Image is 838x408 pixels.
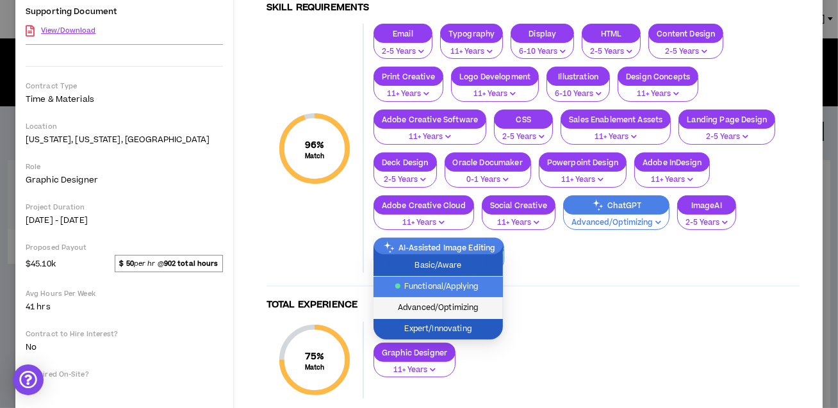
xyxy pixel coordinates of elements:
[679,115,775,124] p: Landing Page Design
[26,329,223,339] p: Contract to Hire Interest?
[519,46,566,58] p: 6-10 Years
[26,7,117,17] p: Supporting Document
[459,88,530,100] p: 11+ Years
[374,29,432,38] p: Email
[305,350,325,363] span: 75 %
[539,163,627,188] button: 11+ Years
[440,35,503,60] button: 11+ Years
[26,162,223,172] p: Role
[490,217,547,229] p: 11+ Years
[305,363,325,372] small: Match
[374,206,474,231] button: 11+ Years
[26,370,223,379] p: Required On-Site?
[648,35,723,60] button: 2-5 Years
[267,2,800,14] h4: Skill Requirements
[618,78,698,102] button: 11+ Years
[26,243,223,252] p: Proposed Payout
[649,29,723,38] p: Content Design
[635,158,709,167] p: Adobe InDesign
[451,78,539,102] button: 11+ Years
[382,88,435,100] p: 11+ Years
[374,348,455,357] p: Graphic Designer
[119,259,133,268] strong: $ 50
[448,46,495,58] p: 11+ Years
[677,206,736,231] button: 2-5 Years
[26,256,56,271] span: $45.10k
[374,72,443,81] p: Print Creative
[547,174,618,186] p: 11+ Years
[445,158,530,167] p: Oracle Documaker
[626,88,690,100] p: 11+ Years
[453,174,523,186] p: 0-1 Years
[382,46,424,58] p: 2-5 Years
[381,301,495,315] span: Advanced/Optimizing
[494,120,553,145] button: 2-5 Years
[374,243,504,252] p: AI-Assisted Image Editing
[115,255,223,272] span: per hr @
[678,200,735,210] p: ImageAI
[547,72,609,81] p: Illustration
[555,88,602,100] p: 6-10 Years
[571,217,661,229] p: Advanced/Optimizing
[511,29,573,38] p: Display
[452,72,538,81] p: Logo Development
[26,134,223,145] p: [US_STATE], [US_STATE], [GEOGRAPHIC_DATA]
[381,322,495,336] span: Expert/Innovating
[381,280,495,294] span: Functional/Applying
[164,259,218,268] strong: 902 total hours
[382,364,447,376] p: 11+ Years
[26,215,223,226] p: [DATE] - [DATE]
[539,158,626,167] p: Powerpoint Design
[305,152,325,161] small: Match
[374,200,473,210] p: Adobe Creative Cloud
[686,217,728,229] p: 2-5 Years
[582,29,640,38] p: HTML
[482,206,555,231] button: 11+ Years
[382,131,478,143] p: 11+ Years
[382,217,466,229] p: 11+ Years
[657,46,715,58] p: 2-5 Years
[546,78,610,102] button: 6-10 Years
[564,200,669,210] p: ChatGPT
[582,35,641,60] button: 2-5 Years
[26,382,223,393] p: No
[482,200,555,210] p: Social Creative
[687,131,767,143] p: 2-5 Years
[561,115,670,124] p: Sales Enablement Assets
[374,78,443,102] button: 11+ Years
[643,174,702,186] p: 11+ Years
[374,158,436,167] p: Deck Design
[305,138,325,152] span: 96 %
[26,202,223,212] p: Project Duration
[445,163,531,188] button: 0-1 Years
[511,35,574,60] button: 6-10 Years
[561,120,671,145] button: 11+ Years
[678,120,775,145] button: 2-5 Years
[590,46,632,58] p: 2-5 Years
[374,115,486,124] p: Adobe Creative Software
[26,94,223,105] p: Time & Materials
[41,19,95,42] a: View/Download
[634,163,710,188] button: 11+ Years
[382,174,429,186] p: 2-5 Years
[569,131,662,143] p: 11+ Years
[26,122,223,131] p: Location
[563,206,670,231] button: Advanced/Optimizing
[13,364,44,395] div: Open Intercom Messenger
[618,72,698,81] p: Design Concepts
[26,81,223,91] p: Contract Type
[374,354,456,378] button: 11+ Years
[26,174,98,186] span: Graphic Designer
[381,259,495,273] span: Basic/Aware
[267,299,800,311] h4: Total Experience
[441,29,502,38] p: Typography
[502,131,545,143] p: 2-5 Years
[374,163,437,188] button: 2-5 Years
[26,289,223,298] p: Avg Hours Per Week
[26,341,223,353] p: No
[26,301,223,313] p: 41 hrs
[374,120,486,145] button: 11+ Years
[374,35,432,60] button: 2-5 Years
[495,115,552,124] p: CSS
